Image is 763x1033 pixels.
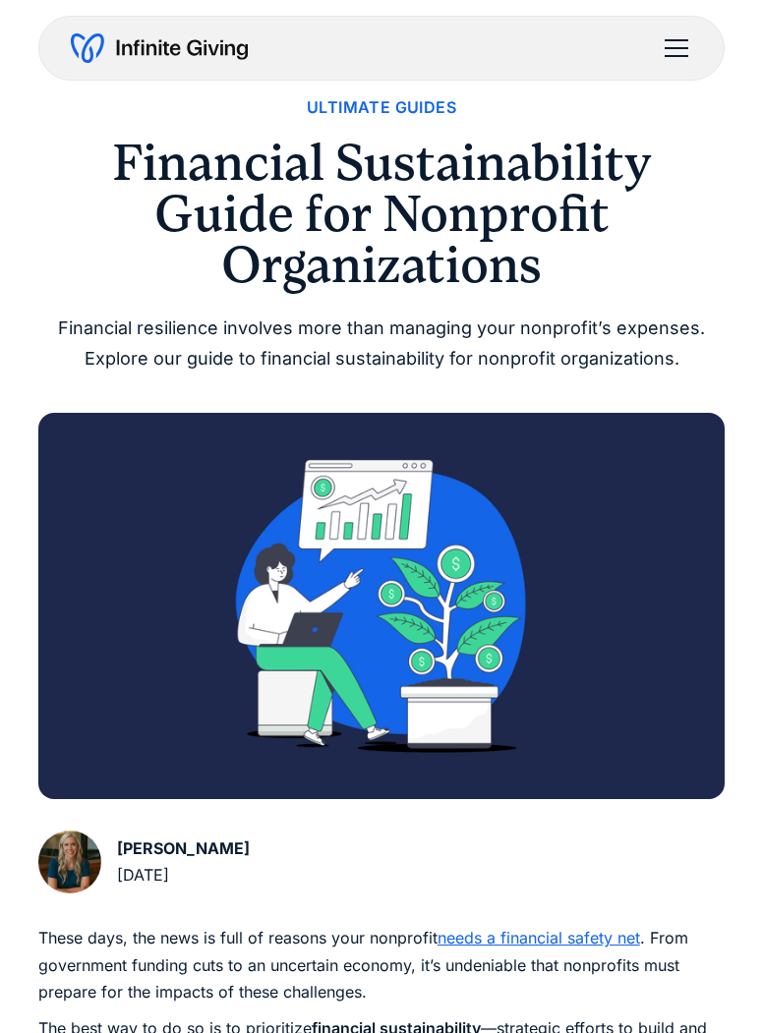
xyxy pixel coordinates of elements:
h1: Financial Sustainability Guide for Nonprofit Organizations [38,137,725,290]
a: home [71,32,248,64]
a: needs a financial safety net [438,928,640,947]
div: [DATE] [117,862,250,889]
a: [PERSON_NAME][DATE] [38,831,250,893]
div: Financial resilience involves more than managing your nonprofit’s expenses. Explore our guide to ... [38,314,725,373]
div: menu [653,25,692,72]
p: These days, the news is full of reasons your nonprofit . From government funding cuts to an uncer... [38,925,725,1005]
div: [PERSON_NAME] [117,835,250,862]
a: Ultimate Guides [307,94,456,121]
